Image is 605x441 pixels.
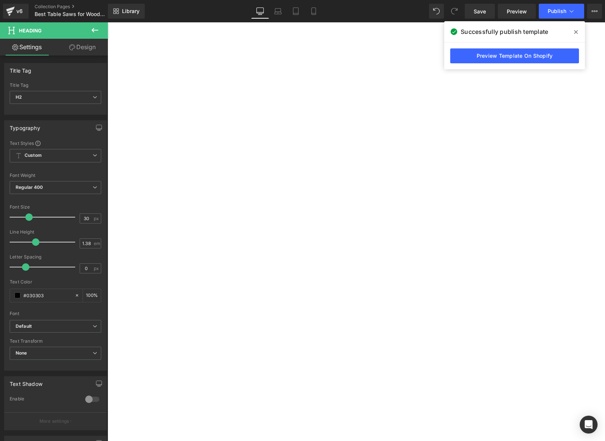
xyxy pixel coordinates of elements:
[23,291,71,299] input: Color
[498,4,536,19] a: Preview
[287,4,305,19] a: Tablet
[94,216,100,221] span: px
[94,241,100,246] span: em
[10,339,101,344] div: Text Transform
[3,4,29,19] a: v6
[474,7,486,15] span: Save
[55,39,109,55] a: Design
[10,254,101,260] div: Letter Spacing
[16,323,32,330] i: Default
[10,377,42,387] div: Text Shadow
[269,4,287,19] a: Laptop
[10,311,101,316] div: Font
[10,279,101,285] div: Text Color
[39,418,69,425] p: More settings
[15,6,24,16] div: v6
[580,416,598,434] div: Open Intercom Messenger
[429,4,444,19] button: Undo
[16,350,27,356] b: None
[16,94,22,100] b: H2
[19,28,42,34] span: Heading
[10,173,101,178] div: Font Weight
[4,412,106,430] button: More settings
[35,11,106,17] span: Best Table Saws for Woodworking
[10,121,40,131] div: Typography
[108,4,145,19] a: New Library
[83,289,101,302] div: %
[10,63,32,74] div: Title Tag
[587,4,602,19] button: More
[10,83,101,88] div: Title Tag
[10,204,101,210] div: Font Size
[447,4,462,19] button: Redo
[10,229,101,235] div: Line Height
[461,27,548,36] span: Successfully publish template
[548,8,566,14] span: Publish
[25,152,42,159] b: Custom
[16,184,43,190] b: Regular 400
[450,48,579,63] a: Preview Template On Shopify
[10,140,101,146] div: Text Styles
[94,266,100,271] span: px
[539,4,584,19] button: Publish
[305,4,323,19] a: Mobile
[507,7,527,15] span: Preview
[35,4,120,10] a: Collection Pages
[10,396,78,404] div: Enable
[251,4,269,19] a: Desktop
[122,8,140,15] span: Library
